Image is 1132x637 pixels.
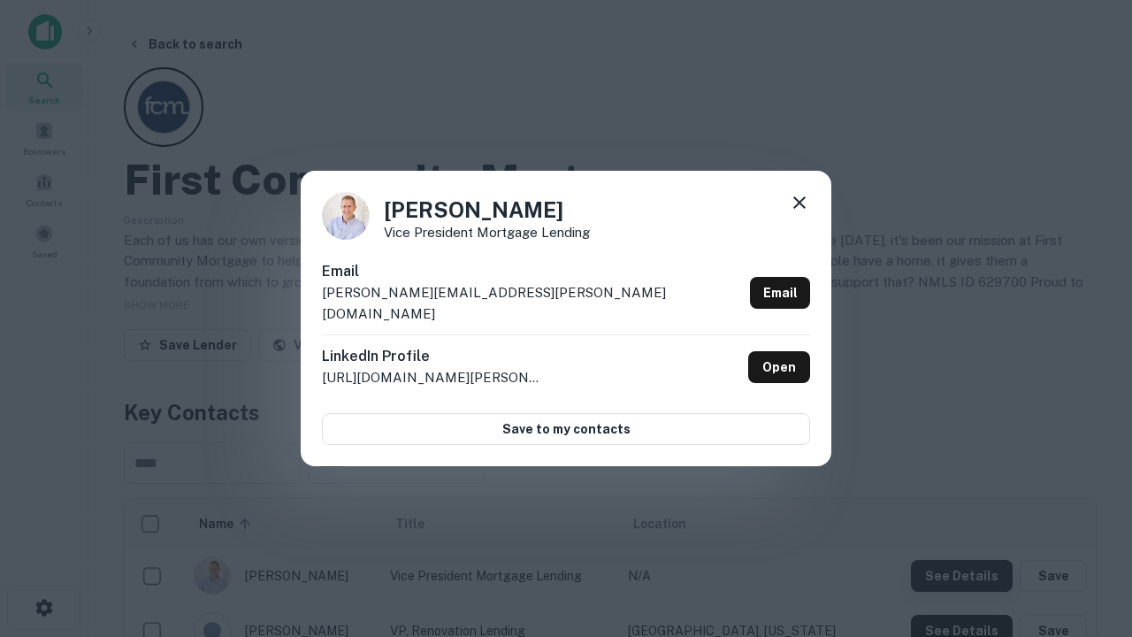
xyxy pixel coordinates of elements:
a: Open [748,351,810,383]
h6: LinkedIn Profile [322,346,543,367]
button: Save to my contacts [322,413,810,445]
p: [PERSON_NAME][EMAIL_ADDRESS][PERSON_NAME][DOMAIN_NAME] [322,282,743,324]
a: Email [750,277,810,309]
iframe: Chat Widget [1044,439,1132,524]
h6: Email [322,261,743,282]
img: 1520878720083 [322,192,370,240]
h4: [PERSON_NAME] [384,194,590,226]
p: [URL][DOMAIN_NAME][PERSON_NAME] [322,367,543,388]
p: Vice President Mortgage Lending [384,226,590,239]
